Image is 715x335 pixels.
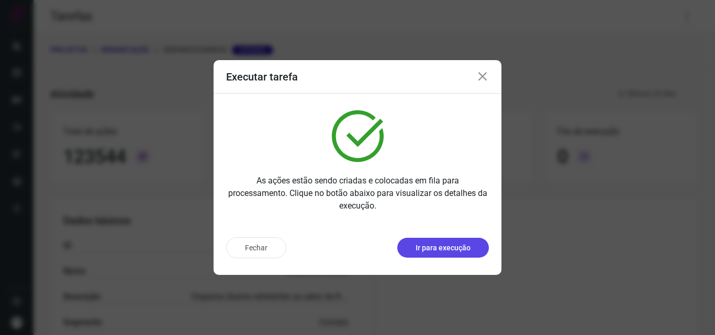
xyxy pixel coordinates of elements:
h3: Executar tarefa [226,71,298,83]
p: Ir para execução [416,242,471,253]
button: Ir para execução [397,238,489,258]
button: Fechar [226,237,286,258]
img: verified.svg [332,110,384,162]
p: As ações estão sendo criadas e colocadas em fila para processamento. Clique no botão abaixo para ... [226,175,489,212]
